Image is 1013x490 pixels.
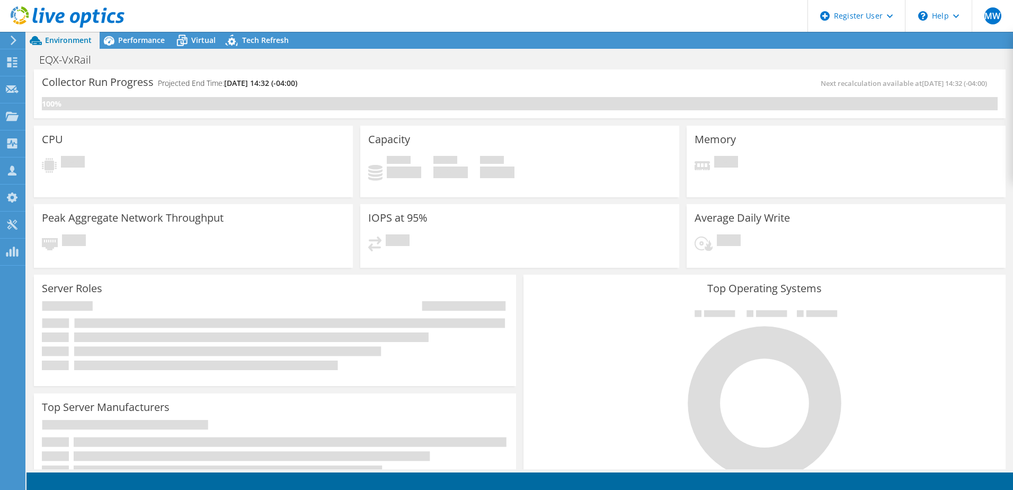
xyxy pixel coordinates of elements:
[42,134,63,145] h3: CPU
[158,77,297,89] h4: Projected End Time:
[717,234,741,249] span: Pending
[42,283,102,294] h3: Server Roles
[42,212,224,224] h3: Peak Aggregate Network Throughput
[433,167,468,178] h4: 0 GiB
[695,134,736,145] h3: Memory
[61,156,85,170] span: Pending
[387,167,421,178] h4: 0 GiB
[45,35,92,45] span: Environment
[433,156,457,167] span: Free
[242,35,289,45] span: Tech Refresh
[386,234,410,249] span: Pending
[480,167,514,178] h4: 0 GiB
[224,78,297,88] span: [DATE] 14:32 (-04:00)
[821,78,992,88] span: Next recalculation available at
[368,212,428,224] h3: IOPS at 95%
[984,7,1001,24] span: MW
[42,401,170,413] h3: Top Server Manufacturers
[34,54,108,66] h1: EQX-VxRail
[480,156,504,167] span: Total
[62,234,86,249] span: Pending
[387,156,411,167] span: Used
[714,156,738,170] span: Pending
[368,134,410,145] h3: Capacity
[695,212,790,224] h3: Average Daily Write
[118,35,165,45] span: Performance
[531,283,998,294] h3: Top Operating Systems
[918,11,928,21] svg: \n
[191,35,216,45] span: Virtual
[922,78,987,88] span: [DATE] 14:32 (-04:00)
